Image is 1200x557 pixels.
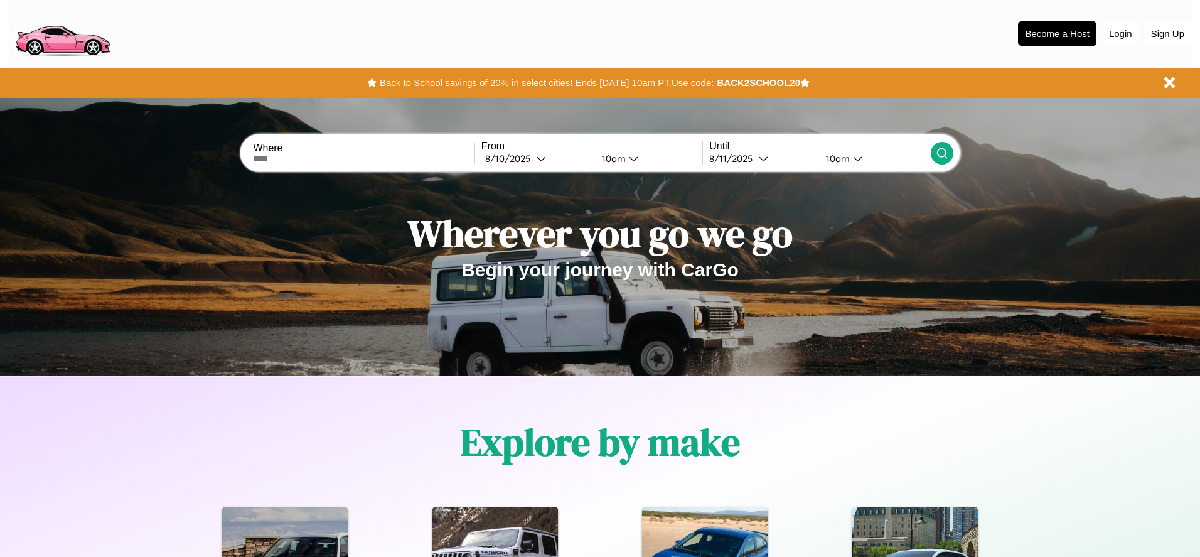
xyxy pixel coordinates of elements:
label: From [481,141,702,152]
label: Until [709,141,930,152]
div: 10am [596,153,629,165]
button: Login [1103,22,1138,45]
div: 8 / 10 / 2025 [485,153,537,165]
div: 8 / 11 / 2025 [709,153,759,165]
label: Where [253,143,474,154]
button: 8/10/2025 [481,152,592,165]
div: 10am [820,153,853,165]
img: logo [9,6,115,59]
h1: Explore by make [461,416,740,468]
button: 10am [816,152,930,165]
b: BACK2SCHOOL20 [717,77,800,88]
button: Become a Host [1018,21,1096,46]
button: Back to School savings of 20% in select cities! Ends [DATE] 10am PT.Use code: [377,74,717,92]
button: Sign Up [1145,22,1191,45]
button: 10am [592,152,702,165]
